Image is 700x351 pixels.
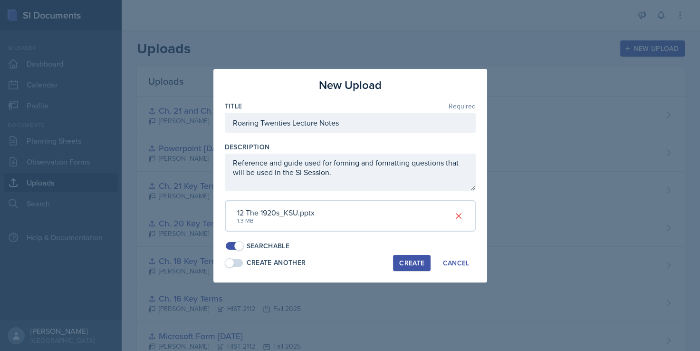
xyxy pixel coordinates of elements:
[225,101,242,111] label: Title
[237,216,315,225] div: 1.3 MB
[237,207,315,218] div: 12 The 1920s_KSU.pptx
[225,113,476,133] input: Enter title
[442,259,469,267] div: Cancel
[449,103,476,109] span: Required
[247,241,290,251] div: Searchable
[393,255,431,271] button: Create
[399,259,424,267] div: Create
[319,77,382,94] h3: New Upload
[225,142,270,152] label: Description
[436,255,475,271] button: Cancel
[247,258,306,268] div: Create Another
